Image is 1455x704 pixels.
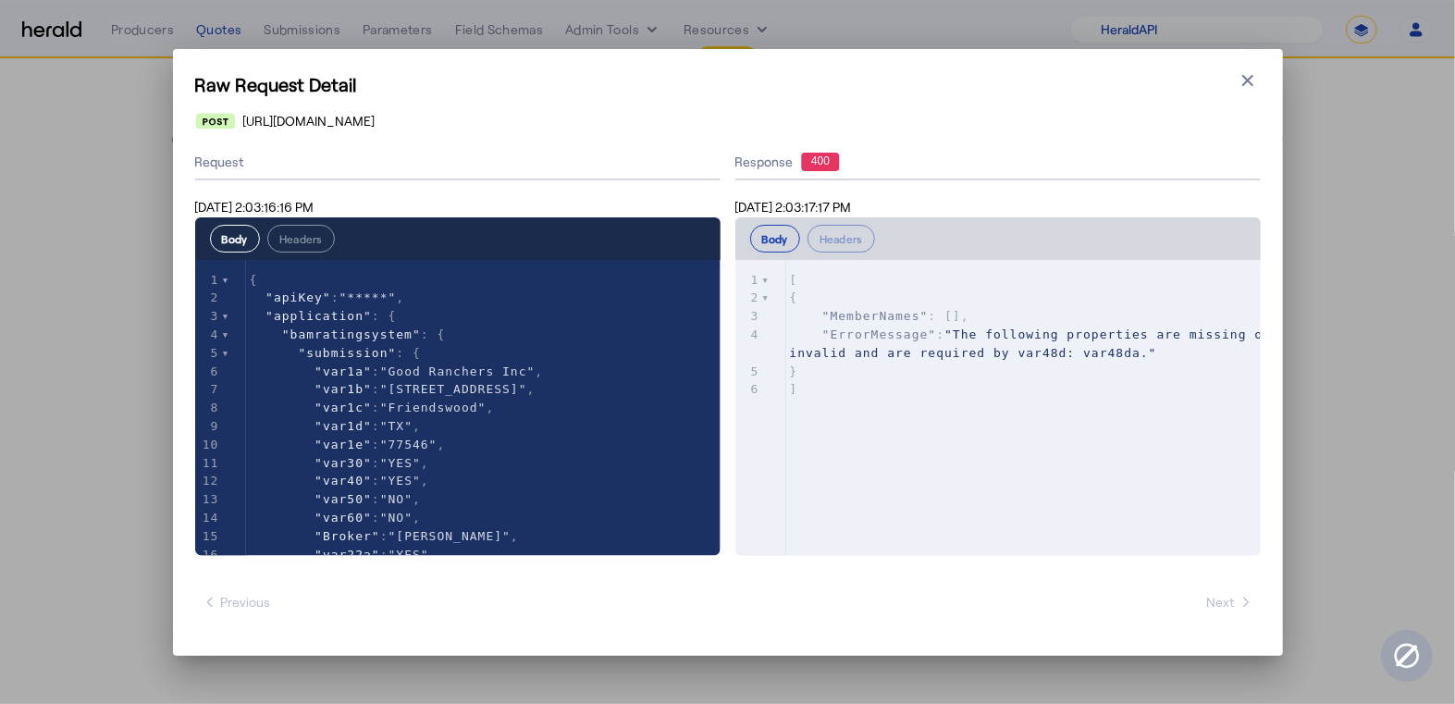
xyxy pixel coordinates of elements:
[810,154,829,167] text: 400
[195,417,222,436] div: 9
[250,401,495,414] span: : ,
[250,273,258,287] span: {
[388,529,511,543] span: "[PERSON_NAME]"
[808,225,875,253] button: Headers
[250,364,544,378] span: : ,
[195,326,222,344] div: 4
[250,511,421,525] span: : ,
[195,399,222,417] div: 8
[203,593,271,611] span: Previous
[195,527,222,546] div: 15
[195,490,222,509] div: 13
[750,225,800,253] button: Body
[195,363,222,381] div: 6
[195,546,222,564] div: 16
[314,401,372,414] span: "var1c"
[195,344,222,363] div: 5
[314,548,380,562] span: "var22a"
[250,419,421,433] span: : ,
[250,438,446,451] span: : ,
[195,199,314,215] span: [DATE] 2:03:16:16 PM
[250,309,397,323] span: : {
[380,364,536,378] span: "Good Ranchers Inc"
[242,112,375,130] span: [URL][DOMAIN_NAME]
[250,492,421,506] span: : ,
[267,225,335,253] button: Headers
[388,548,429,562] span: "YES"
[195,509,222,527] div: 14
[735,271,762,290] div: 1
[265,309,372,323] span: "application"
[314,438,372,451] span: "var1e"
[250,548,438,562] span: : ,
[735,307,762,326] div: 3
[195,307,222,326] div: 3
[250,327,446,341] span: : {
[195,71,1261,97] h1: Raw Request Detail
[314,474,372,488] span: "var40"
[380,511,413,525] span: "NO"
[250,529,519,543] span: : ,
[314,419,372,433] span: "var1d"
[314,382,372,396] span: "var1b"
[1200,586,1261,619] button: Next
[735,153,1261,171] div: Response
[282,327,421,341] span: "bamratingsystem"
[380,382,527,396] span: "[STREET_ADDRESS]"
[250,474,429,488] span: : ,
[314,456,372,470] span: "var30"
[314,511,372,525] span: "var60"
[195,380,222,399] div: 7
[250,290,405,304] span: : ,
[195,145,721,180] div: Request
[380,401,487,414] span: "Friendswood"
[265,290,331,304] span: "apiKey"
[195,271,222,290] div: 1
[735,199,852,215] span: [DATE] 2:03:17:17 PM
[250,346,421,360] span: : {
[195,586,278,619] button: Previous
[790,273,798,287] span: [
[195,472,222,490] div: 12
[822,309,929,323] span: "MemberNames"
[735,326,762,344] div: 4
[380,492,413,506] span: "NO"
[735,289,762,307] div: 2
[298,346,396,360] span: "submission"
[250,456,429,470] span: : ,
[314,364,372,378] span: "var1a"
[790,327,1280,360] span: "The following properties are missing or invalid and are required by var48d: var48da."
[195,454,222,473] div: 11
[822,327,937,341] span: "ErrorMessage"
[790,309,969,323] span: : [],
[314,529,380,543] span: "Broker"
[790,290,798,304] span: {
[250,382,536,396] span: : ,
[735,363,762,381] div: 5
[1207,593,1253,611] span: Next
[790,327,1280,360] span: :
[314,492,372,506] span: "var50"
[380,474,421,488] span: "YES"
[210,225,260,253] button: Body
[735,380,762,399] div: 6
[195,289,222,307] div: 2
[790,382,798,396] span: ]
[790,364,798,378] span: }
[380,419,413,433] span: "TX"
[380,456,421,470] span: "YES"
[195,436,222,454] div: 10
[380,438,438,451] span: "77546"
